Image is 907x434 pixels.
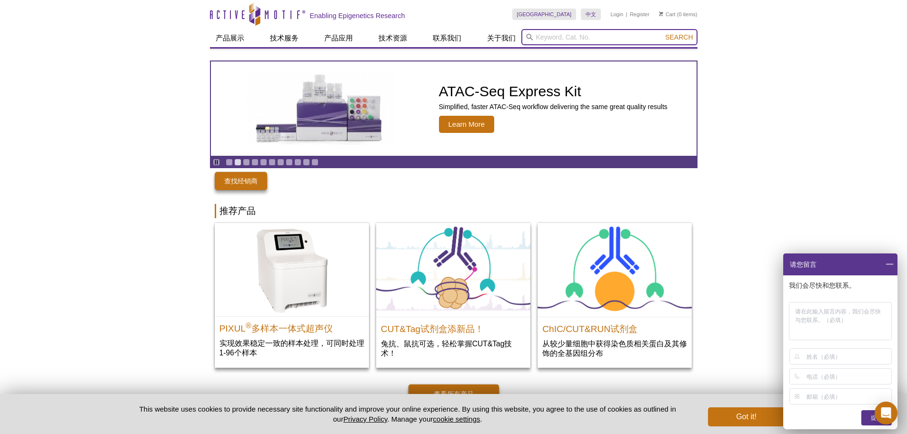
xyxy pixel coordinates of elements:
a: Cart [659,11,676,18]
a: Privacy Policy [343,415,387,423]
p: 从较少量细胞中获得染色质相关蛋白及其修饰的全基因组分布 [542,339,687,358]
button: Search [662,33,696,41]
a: Go to slide 2 [234,159,241,166]
a: CUT&Tag试剂盒添新品！ CUT&Tag试剂盒添新品！ 兔抗、鼠抗可选，轻松掌握CUT&Tag技术！ [376,223,530,368]
img: CUT&Tag试剂盒添新品！ [376,223,530,317]
a: Toggle autoplay [213,159,220,166]
a: Go to slide 9 [294,159,301,166]
a: Go to slide 1 [226,159,233,166]
a: Go to slide 4 [251,159,259,166]
a: ChIC/CUT&RUN Assay Kit ChIC/CUT&RUN试剂盒 从较少量细胞中获得染色质相关蛋白及其修饰的全基因组分布 [538,223,692,368]
p: This website uses cookies to provide necessary site functionality and improve your online experie... [123,404,693,424]
button: cookie settings [433,415,480,423]
div: 提交 [861,410,892,425]
h2: PIXUL 多样本一体式超声仪 [219,319,364,333]
a: 产品应用 [319,29,359,47]
li: (0 items) [659,9,698,20]
input: Keyword, Cat. No. [521,29,698,45]
a: 技术服务 [264,29,304,47]
h2: Enabling Epigenetics Research [310,11,405,20]
a: Go to slide 8 [286,159,293,166]
img: ChIC/CUT&RUN Assay Kit [538,223,692,317]
a: 查看所有产品 [409,384,499,404]
a: 中文 [581,9,601,20]
a: ATAC-Seq Express Kit ATAC-Seq Express Kit Simplified, faster ATAC-Seq workflow delivering the sam... [211,61,697,156]
input: 电话（必填） [807,369,890,384]
a: PIXUL Multi-Sample Sonicator PIXUL®多样本一体式超声仪 实现效果稳定一致的样本处理，可同时处理1-96个样本 [215,223,369,367]
input: 姓名（必填） [807,349,890,364]
span: Search [665,33,693,41]
a: 技术资源 [373,29,413,47]
p: 我们会尽快和您联系。 [789,281,894,290]
a: Register [630,11,649,18]
h2: CUT&Tag试剂盒添新品！ [381,320,526,334]
img: PIXUL Multi-Sample Sonicator [215,223,369,316]
a: Go to slide 7 [277,159,284,166]
span: 请您留言 [789,253,817,275]
h2: ChIC/CUT&RUN试剂盒 [542,320,687,334]
img: Your Cart [659,11,663,16]
a: Go to slide 5 [260,159,267,166]
a: Go to slide 3 [243,159,250,166]
p: Simplified, faster ATAC-Seq workflow delivering the same great quality results [439,102,668,111]
h2: 推荐产品 [215,204,693,218]
article: ATAC-Seq Express Kit [211,61,697,156]
span: Learn More [439,116,495,133]
sup: ® [246,322,251,330]
a: 联系我们 [427,29,467,47]
a: Go to slide 10 [303,159,310,166]
a: [GEOGRAPHIC_DATA] [512,9,577,20]
p: 兔抗、鼠抗可选，轻松掌握CUT&Tag技术！ [381,339,526,358]
div: Open Intercom Messenger [875,402,897,424]
img: ATAC-Seq Express Kit [241,72,399,145]
a: Go to slide 6 [269,159,276,166]
a: 产品展示 [210,29,250,47]
input: 邮箱（必填） [807,389,890,404]
a: 关于我们 [481,29,521,47]
a: Login [610,11,623,18]
h2: ATAC-Seq Express Kit [439,84,668,99]
a: 查找经销商 [215,172,267,190]
a: Go to slide 11 [311,159,319,166]
li: | [626,9,628,20]
button: Got it! [708,407,784,426]
p: 实现效果稳定一致的样本处理，可同时处理1-96个样本 [219,338,364,358]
